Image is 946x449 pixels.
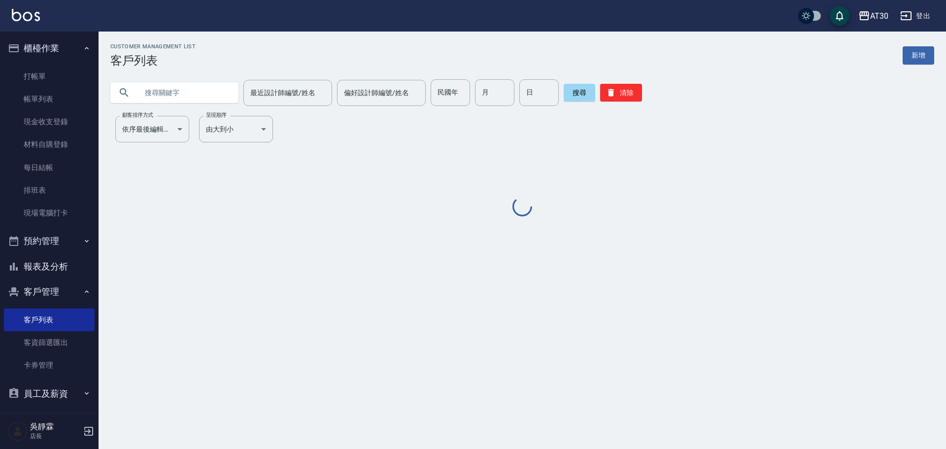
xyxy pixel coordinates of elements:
[30,422,80,432] h5: 吳靜霖
[4,179,95,202] a: 排班表
[30,432,80,441] p: 店長
[4,110,95,133] a: 現金收支登錄
[4,354,95,377] a: 卡券管理
[110,54,196,68] h3: 客戶列表
[4,133,95,156] a: 材料自購登錄
[4,88,95,110] a: 帳單列表
[12,9,40,21] img: Logo
[4,331,95,354] a: 客資篩選匯出
[830,6,849,26] button: save
[4,35,95,61] button: 櫃檯作業
[896,7,934,25] button: 登出
[870,10,888,22] div: AT30
[4,254,95,279] button: 報表及分析
[110,43,196,50] h2: Customer Management List
[600,84,642,102] button: 清除
[4,406,95,432] button: 商品管理
[854,6,892,26] button: AT30
[115,116,189,142] div: 依序最後編輯時間
[122,111,153,119] label: 顧客排序方式
[4,65,95,88] a: 打帳單
[4,228,95,254] button: 預約管理
[4,381,95,407] button: 員工及薪資
[4,279,95,305] button: 客戶管理
[4,309,95,331] a: 客戶列表
[4,156,95,179] a: 每日結帳
[4,202,95,224] a: 現場電腦打卡
[8,421,28,441] img: Person
[199,116,273,142] div: 由大到小
[564,84,595,102] button: 搜尋
[138,79,231,106] input: 搜尋關鍵字
[903,46,934,65] a: 新增
[206,111,227,119] label: 呈現順序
